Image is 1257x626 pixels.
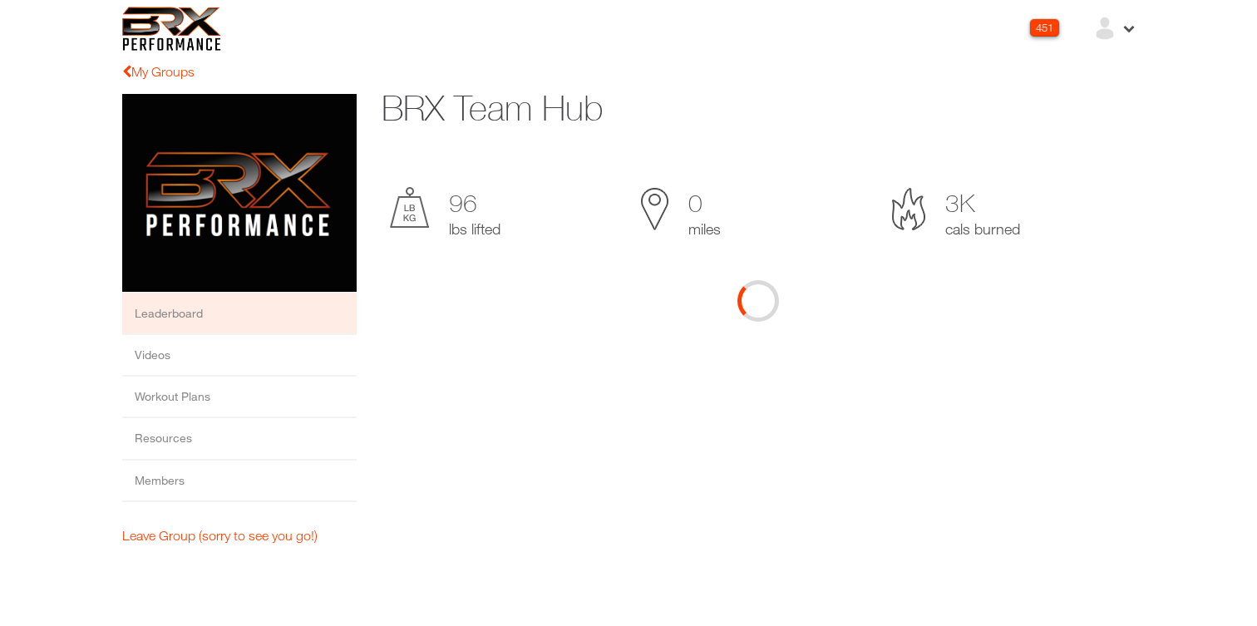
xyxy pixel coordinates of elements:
[122,335,357,377] li: Videos
[122,418,357,460] li: Resources
[122,7,221,51] img: 6f7da32581c89ca25d665dc3aae533e4f14fe3ef_original.svg
[122,64,195,79] a: My Groups
[122,293,357,335] li: Leaderboard
[122,377,357,418] li: Workout Plans
[382,84,1005,133] h1: BRX Team Hub
[122,94,357,292] img: ios_large.jpg
[1030,19,1059,37] div: 451
[390,187,624,239] div: lbs lifted
[122,527,357,544] a: Leave Group (sorry to see you go!)
[1092,16,1117,41] img: ex-default-user.svg
[892,187,1126,239] div: cals burned
[892,187,1126,219] span: 3K
[641,187,875,239] div: miles
[641,187,875,219] span: 0
[122,461,357,502] li: Members
[390,187,624,219] span: 96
